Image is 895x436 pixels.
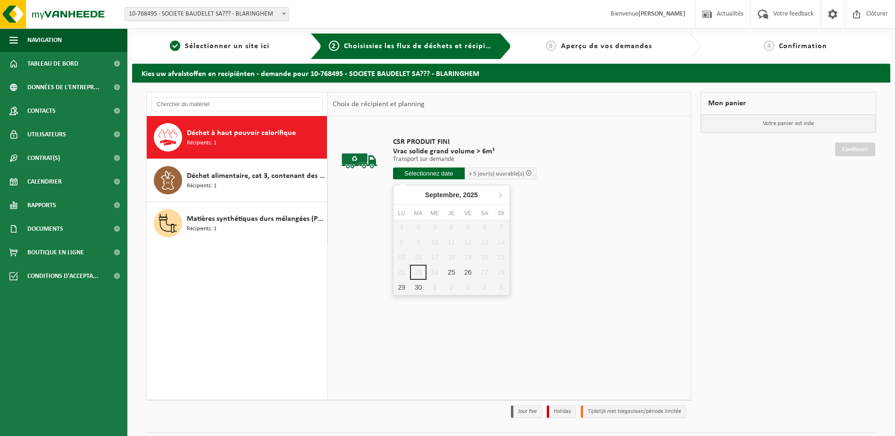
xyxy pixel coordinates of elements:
span: Récipients: 1 [187,182,217,191]
h2: Kies uw afvalstoffen en recipiënten - demande pour 10-768495 - SOCIETE BAUDELET SA??? - BLARINGHEM [132,64,890,82]
input: Sélectionnez date [393,168,465,179]
div: Septembre, [421,187,482,202]
span: Tableau de bord [27,52,78,75]
span: Vrac solide grand volume > 6m³ [393,147,536,156]
span: Utilisateurs [27,123,66,146]
div: Mon panier [701,92,876,115]
span: Sélectionner un site ici [185,42,269,50]
span: 3 [546,41,556,51]
span: + 5 jour(s) ouvrable(s) [469,171,524,177]
span: Confirmation [779,42,827,50]
li: Tijdelijk niet toegestaan/période limitée [581,405,686,418]
div: Me [427,209,443,218]
span: Documents [27,217,63,241]
span: 10-768495 - SOCIETE BAUDELET SA??? - BLARINGHEM [125,8,289,21]
span: Données de l'entrepr... [27,75,100,99]
div: Lu [393,209,410,218]
span: Contrat(s) [27,146,60,170]
span: Conditions d'accepta... [27,264,99,288]
span: Boutique en ligne [27,241,84,264]
div: Ve [460,209,476,218]
div: Di [493,209,510,218]
div: 26 [460,265,476,280]
span: Choisissiez les flux de déchets et récipients [344,42,501,50]
i: 2025 [463,192,477,198]
span: Matières synthétiques durs mélangées (PE et PP), recyclables (industriel) [187,213,325,225]
button: Déchet à haut pouvoir calorifique Récipients: 1 [147,116,327,159]
li: Jour fixe [511,405,542,418]
div: 25 [443,265,460,280]
p: Transport sur demande [393,156,536,163]
span: CSR PRODUIT FINI [393,137,536,147]
input: Chercher du matériel [151,97,323,111]
div: 29 [393,280,410,295]
div: Sa [476,209,493,218]
div: 30 [410,280,427,295]
div: Je [443,209,460,218]
a: Continuer [835,143,875,156]
span: 2 [329,41,339,51]
span: 10-768495 - SOCIETE BAUDELET SA??? - BLARINGHEM [125,7,289,21]
span: Déchet à haut pouvoir calorifique [187,127,296,139]
div: Ma [410,209,427,218]
div: 1 [427,280,443,295]
li: Holiday [547,405,576,418]
p: Votre panier est vide [701,115,876,133]
div: 2 [443,280,460,295]
button: Matières synthétiques durs mélangées (PE et PP), recyclables (industriel) Récipients: 1 [147,202,327,244]
button: Déchet alimentaire, cat 3, contenant des produits d'origine animale, emballage synthétique Récipi... [147,159,327,202]
span: Déchet alimentaire, cat 3, contenant des produits d'origine animale, emballage synthétique [187,170,325,182]
span: 4 [764,41,774,51]
strong: [PERSON_NAME] [638,10,686,17]
span: Navigation [27,28,62,52]
span: Récipients: 1 [187,139,217,148]
span: Calendrier [27,170,62,193]
span: Récipients: 1 [187,225,217,234]
span: 1 [170,41,180,51]
div: Choix de récipient et planning [328,92,429,116]
span: Contacts [27,99,56,123]
span: Rapports [27,193,56,217]
div: 3 [460,280,476,295]
span: Aperçu de vos demandes [561,42,652,50]
a: 1Sélectionner un site ici [137,41,303,52]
